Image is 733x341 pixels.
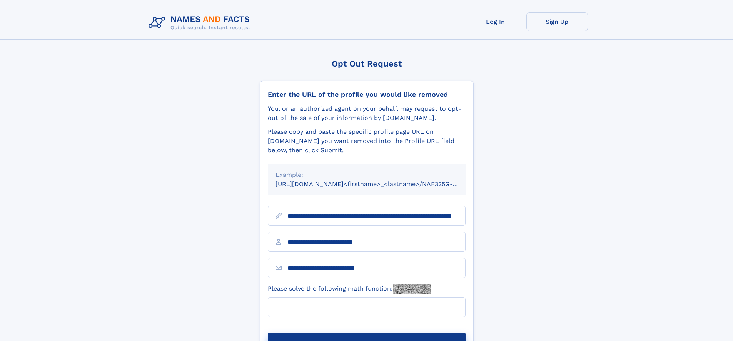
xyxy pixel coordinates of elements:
div: Example: [276,170,458,180]
small: [URL][DOMAIN_NAME]<firstname>_<lastname>/NAF325G-xxxxxxxx [276,180,480,188]
img: Logo Names and Facts [145,12,256,33]
label: Please solve the following math function: [268,284,431,294]
div: Please copy and paste the specific profile page URL on [DOMAIN_NAME] you want removed into the Pr... [268,127,466,155]
div: You, or an authorized agent on your behalf, may request to opt-out of the sale of your informatio... [268,104,466,123]
a: Log In [465,12,526,31]
div: Opt Out Request [260,59,474,68]
div: Enter the URL of the profile you would like removed [268,90,466,99]
a: Sign Up [526,12,588,31]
